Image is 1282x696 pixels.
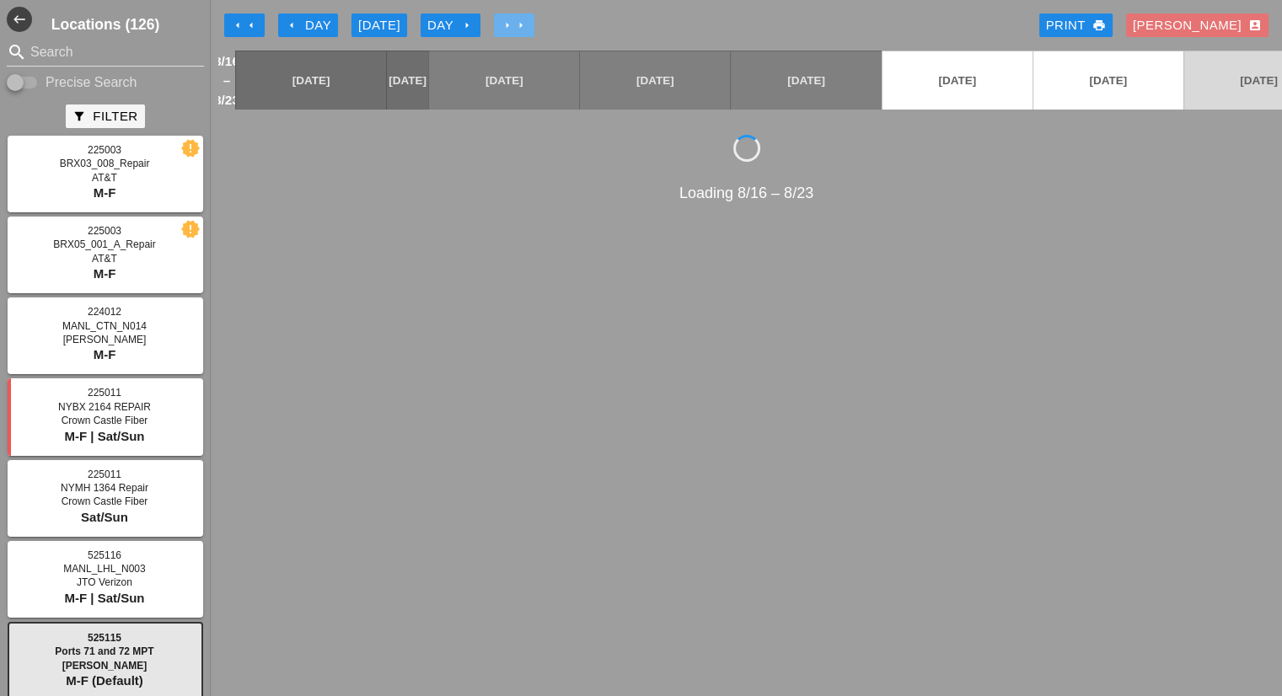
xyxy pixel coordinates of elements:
button: Shrink Sidebar [7,7,32,32]
i: west [7,7,32,32]
span: 225003 [88,144,121,156]
span: Crown Castle Fiber [62,495,148,507]
span: 525116 [88,549,121,561]
a: [DATE] [387,51,428,110]
div: [PERSON_NAME] [1133,16,1262,35]
button: Move Ahead 1 Week [494,13,534,37]
span: JTO Verizon [77,576,132,588]
span: MANL_LHL_N003 [63,563,145,575]
button: [PERSON_NAME] [1126,13,1269,37]
i: arrow_right [501,19,514,32]
span: 225011 [88,468,121,480]
span: Ports 71 and 72 MPT [55,645,153,657]
a: Print [1039,13,1113,37]
span: M-F [94,266,116,281]
span: M-F | Sat/Sun [64,591,144,605]
span: 225003 [88,225,121,237]
span: 8/16 – 8/23 [214,51,239,110]
button: Filter [66,104,144,128]
a: [DATE] [1033,51,1183,110]
span: MANL_CTN_N014 [62,320,147,332]
span: M-F (Default) [66,673,143,688]
i: account_box [1248,19,1262,32]
div: Print [1046,16,1106,35]
span: M-F [94,347,116,361]
button: Day [278,13,338,37]
i: search [7,42,27,62]
label: Precise Search [46,74,137,91]
div: Enable Precise search to match search terms exactly. [7,72,204,93]
span: [PERSON_NAME] [62,660,148,672]
span: NYBX 2164 REPAIR [58,401,151,413]
span: [PERSON_NAME] [63,334,147,345]
button: [DATE] [351,13,407,37]
i: arrow_right [460,19,474,32]
button: Day [421,13,480,37]
div: Day [427,16,474,35]
span: Crown Castle Fiber [62,415,148,426]
div: [DATE] [358,16,400,35]
span: BRX05_001_A_Repair [53,238,155,250]
i: print [1092,19,1106,32]
span: 224012 [88,306,121,318]
span: M-F | Sat/Sun [64,429,144,443]
input: Search [30,39,180,66]
a: [DATE] [429,51,579,110]
i: arrow_left [244,19,258,32]
i: filter_alt [72,110,86,123]
a: [DATE] [236,51,386,110]
span: 225011 [88,387,121,399]
span: Sat/Sun [81,510,128,524]
i: arrow_right [514,19,528,32]
span: NYMH 1364 Repair [61,482,148,494]
span: AT&T [92,172,117,184]
div: Day [285,16,331,35]
i: new_releases [183,222,198,237]
span: M-F [94,185,116,200]
div: Filter [72,107,137,126]
a: [DATE] [882,51,1033,110]
i: new_releases [183,141,198,156]
a: [DATE] [731,51,881,110]
i: arrow_left [231,19,244,32]
a: [DATE] [580,51,730,110]
div: Loading 8/16 – 8/23 [217,182,1275,205]
span: BRX03_008_Repair [60,158,150,169]
i: arrow_left [285,19,298,32]
span: 525115 [88,632,121,644]
button: Move Back 1 Week [224,13,265,37]
span: AT&T [92,253,117,265]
